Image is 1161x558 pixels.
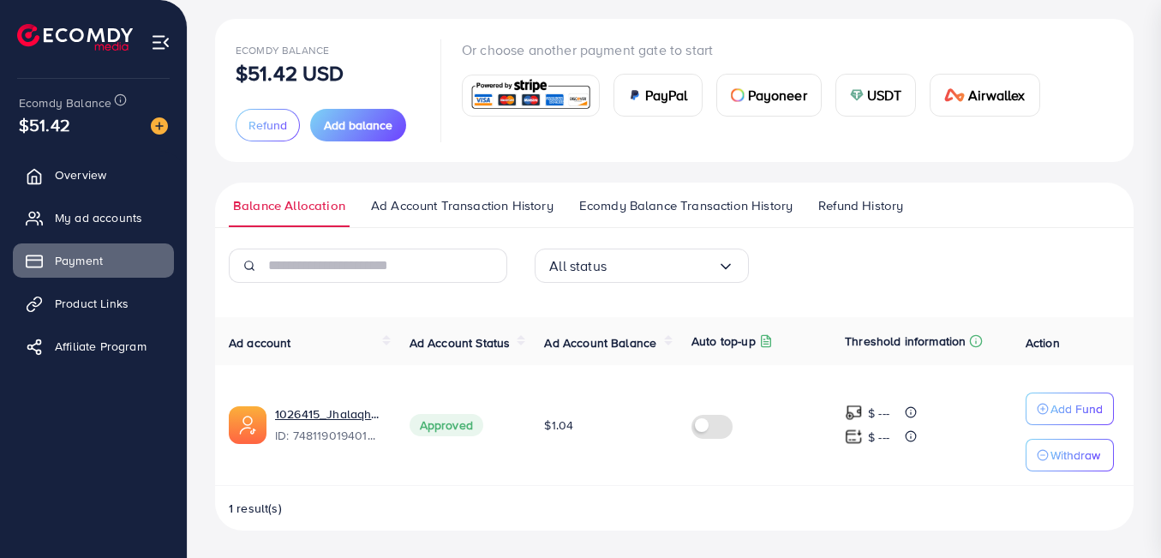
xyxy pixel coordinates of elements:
span: Ecomdy Balance [19,94,111,111]
span: PayPal [645,85,688,105]
a: Affiliate Program [13,329,174,363]
span: Product Links [55,295,129,312]
span: Refund [248,117,287,134]
p: $51.42 USD [236,63,344,83]
img: top-up amount [845,428,863,446]
span: Refund History [818,196,903,215]
p: Threshold information [845,331,966,351]
a: Payment [13,243,174,278]
span: Balance Allocation [233,196,345,215]
span: USDT [867,85,902,105]
img: menu [151,33,171,52]
span: Airwallex [968,85,1025,105]
span: Overview [55,166,106,183]
a: My ad accounts [13,201,174,235]
span: ID: 7481190194012618753 [275,427,382,444]
button: Withdraw [1026,439,1114,471]
img: card [731,88,745,102]
button: Refund [236,109,300,141]
span: My ad accounts [55,209,142,226]
span: All status [549,253,607,279]
span: Ad Account Balance [544,334,656,351]
span: Action [1026,334,1060,351]
button: Add balance [310,109,406,141]
span: Affiliate Program [55,338,147,355]
img: card [628,88,642,102]
img: top-up amount [845,404,863,422]
span: $51.42 [19,112,70,137]
img: card [944,88,965,102]
a: Overview [13,158,174,192]
p: Add Fund [1050,399,1103,419]
input: Search for option [607,253,717,279]
img: ic-ads-acc.e4c84228.svg [229,406,266,444]
p: $ --- [868,403,889,423]
div: Search for option [535,249,749,283]
span: Ecomdy Balance [236,43,329,57]
a: cardUSDT [835,74,917,117]
span: Ad Account Transaction History [371,196,554,215]
a: 1026415_Jhalaqh_1741850336246 [275,405,382,423]
span: Add balance [324,117,392,134]
iframe: Chat [1088,481,1148,545]
img: card [850,88,864,102]
p: Auto top-up [691,331,756,351]
span: Ad Account Status [410,334,511,351]
a: cardPayoneer [716,74,822,117]
a: cardAirwallex [930,74,1039,117]
p: Or choose another payment gate to start [462,39,1054,60]
span: Ecomdy Balance Transaction History [579,196,793,215]
a: cardPayPal [613,74,703,117]
span: Approved [410,414,483,436]
span: Ad account [229,334,291,351]
span: Payment [55,252,103,269]
button: Add Fund [1026,393,1114,425]
a: Product Links [13,286,174,321]
img: image [151,117,168,135]
span: 1 result(s) [229,500,282,517]
span: $1.04 [544,417,573,434]
img: card [468,77,594,114]
p: $ --- [868,427,889,447]
div: <span class='underline'>1026415_Jhalaqh_1741850336246</span></br>7481190194012618753 [275,405,382,445]
p: Withdraw [1050,445,1100,465]
a: card [462,75,600,117]
img: logo [17,24,133,51]
span: Payoneer [748,85,807,105]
